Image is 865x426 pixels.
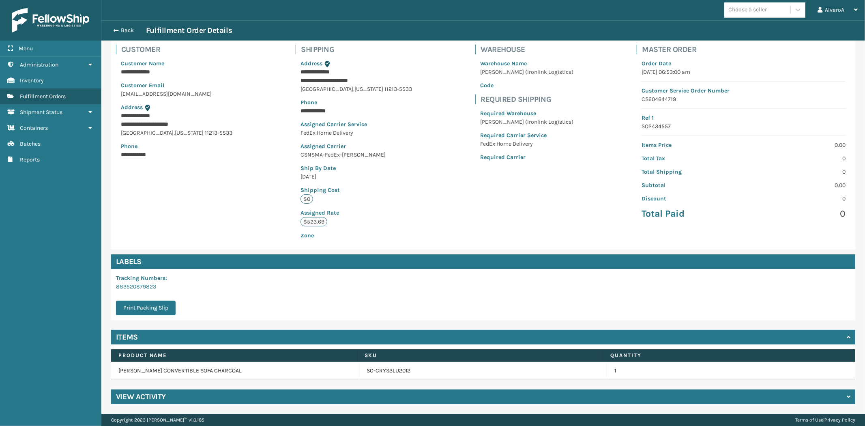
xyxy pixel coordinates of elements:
p: [DATE] 06:53:00 am [642,68,846,76]
p: [EMAIL_ADDRESS][DOMAIN_NAME] [121,90,232,98]
span: Fulfillment Orders [20,93,66,100]
span: , [174,129,175,136]
a: SC-CRYS3LU2012 [367,367,411,375]
button: Print Packing Slip [116,301,176,315]
p: 0.00 [749,181,846,189]
span: , [353,86,354,93]
div: Choose a seller [728,6,767,14]
h4: Warehouse [481,45,578,54]
p: CSNSMA-FedEx-[PERSON_NAME] [300,151,412,159]
p: Order Date [642,59,846,68]
span: Tracking Numbers : [116,275,167,282]
p: Assigned Rate [300,209,412,217]
a: 883520879823 [116,283,156,290]
h4: Items [116,332,138,342]
span: [GEOGRAPHIC_DATA] [300,86,353,93]
p: Phone [121,142,232,151]
p: [PERSON_NAME] (Ironlink Logistics) [480,118,573,126]
label: Product Name [118,352,350,359]
img: logo [12,8,89,32]
p: FedEx Home Delivery [300,129,412,137]
span: [US_STATE] [175,129,204,136]
label: Quantity [610,352,841,359]
p: Customer Name [121,59,232,68]
p: CS604644719 [642,95,846,103]
span: Administration [20,61,58,68]
h4: Customer [121,45,237,54]
span: Address [300,60,322,67]
label: SKU [365,352,596,359]
p: Ref 1 [642,114,846,122]
p: Zone [300,231,412,240]
span: Containers [20,125,48,131]
p: Customer Service Order Number [642,86,846,95]
h4: Required Shipping [481,95,578,104]
p: Required Carrier [480,153,573,161]
p: Items Price [642,141,738,149]
a: Privacy Policy [824,417,855,423]
a: Terms of Use [795,417,823,423]
p: Required Warehouse [480,109,573,118]
span: [GEOGRAPHIC_DATA] [121,129,174,136]
h3: Fulfillment Order Details [146,26,232,35]
span: [US_STATE] [354,86,383,93]
span: Batches [20,140,41,147]
td: [PERSON_NAME] CONVERTIBLE SOFA CHARCOAL [111,362,359,380]
span: Menu [19,45,33,52]
p: Copyright 2023 [PERSON_NAME]™ v 1.0.185 [111,414,204,426]
span: 11213-5533 [384,86,412,93]
p: Shipping Cost [300,186,412,194]
h4: View Activity [116,392,166,402]
h4: Labels [111,254,855,269]
p: $523.69 [300,217,327,226]
button: Back [109,27,146,34]
p: Total Shipping [642,168,738,176]
span: Reports [20,156,40,163]
p: 0 [749,194,846,203]
td: 1 [607,362,855,380]
p: Code [480,81,573,90]
p: 0 [749,154,846,163]
p: 0 [749,168,846,176]
h4: Shipping [301,45,417,54]
p: $0 [300,194,313,204]
p: FedEx Home Delivery [480,140,573,148]
p: Total Paid [642,208,738,220]
h4: Master Order [642,45,850,54]
p: SO2434557 [642,122,846,131]
p: Customer Email [121,81,232,90]
p: 0.00 [749,141,846,149]
span: Address [121,104,143,111]
span: Shipment Status [20,109,62,116]
p: Warehouse Name [480,59,573,68]
p: Required Carrier Service [480,131,573,140]
p: Phone [300,98,412,107]
p: [DATE] [300,172,412,181]
span: 11213-5533 [205,129,232,136]
span: Inventory [20,77,44,84]
p: Subtotal [642,181,738,189]
p: 0 [749,208,846,220]
div: | [795,414,855,426]
p: Total Tax [642,154,738,163]
p: Ship By Date [300,164,412,172]
p: Discount [642,194,738,203]
p: [PERSON_NAME] (Ironlink Logistics) [480,68,573,76]
p: Assigned Carrier Service [300,120,412,129]
p: Assigned Carrier [300,142,412,151]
